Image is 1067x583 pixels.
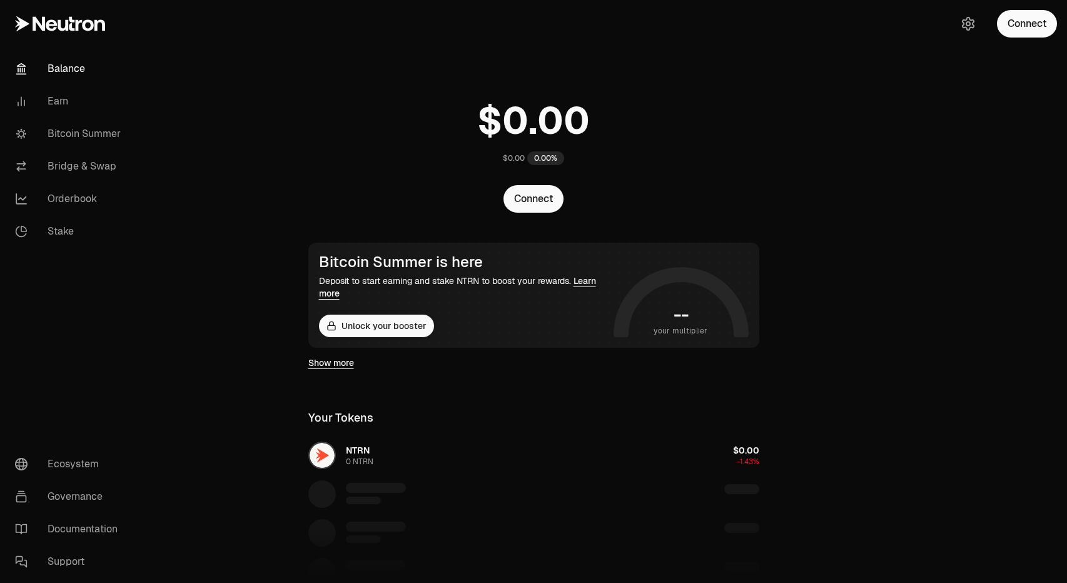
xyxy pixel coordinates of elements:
[503,185,564,213] button: Connect
[308,357,354,369] a: Show more
[5,183,135,215] a: Orderbook
[319,315,434,337] button: Unlock your booster
[997,10,1057,38] button: Connect
[5,215,135,248] a: Stake
[5,480,135,513] a: Governance
[5,85,135,118] a: Earn
[5,150,135,183] a: Bridge & Swap
[527,151,564,165] div: 0.00%
[308,409,373,427] div: Your Tokens
[503,153,525,163] div: $0.00
[5,448,135,480] a: Ecosystem
[319,275,609,300] div: Deposit to start earning and stake NTRN to boost your rewards.
[5,513,135,545] a: Documentation
[5,545,135,578] a: Support
[319,253,609,271] div: Bitcoin Summer is here
[5,53,135,85] a: Balance
[5,118,135,150] a: Bitcoin Summer
[654,325,708,337] span: your multiplier
[674,305,688,325] h1: --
